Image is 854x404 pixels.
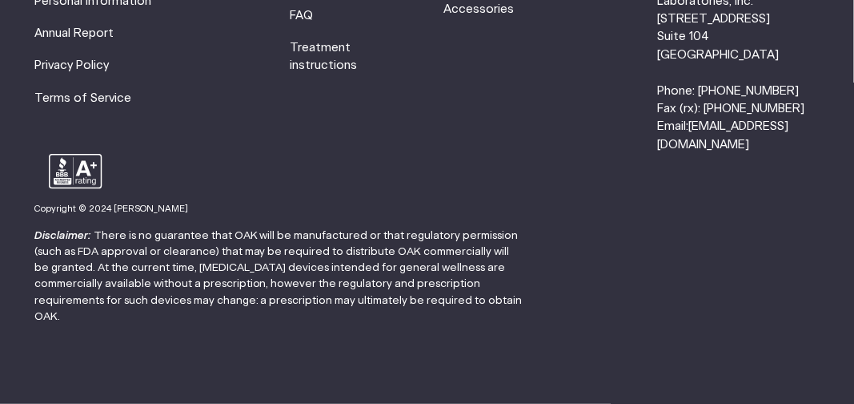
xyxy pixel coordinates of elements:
a: Privacy Policy [34,59,109,71]
a: [EMAIL_ADDRESS][DOMAIN_NAME] [657,120,788,150]
a: Terms of Service [34,92,131,104]
a: FAQ [291,10,314,22]
p: There is no guarantee that OAK will be manufactured or that regulatory permission (such as FDA ap... [34,228,524,325]
small: Copyright © 2024 [PERSON_NAME] [34,204,188,213]
a: Annual Report [34,27,114,39]
a: Accessories [443,3,514,15]
a: Treatment instructions [291,42,358,71]
strong: Disclaimer: [34,230,91,241]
